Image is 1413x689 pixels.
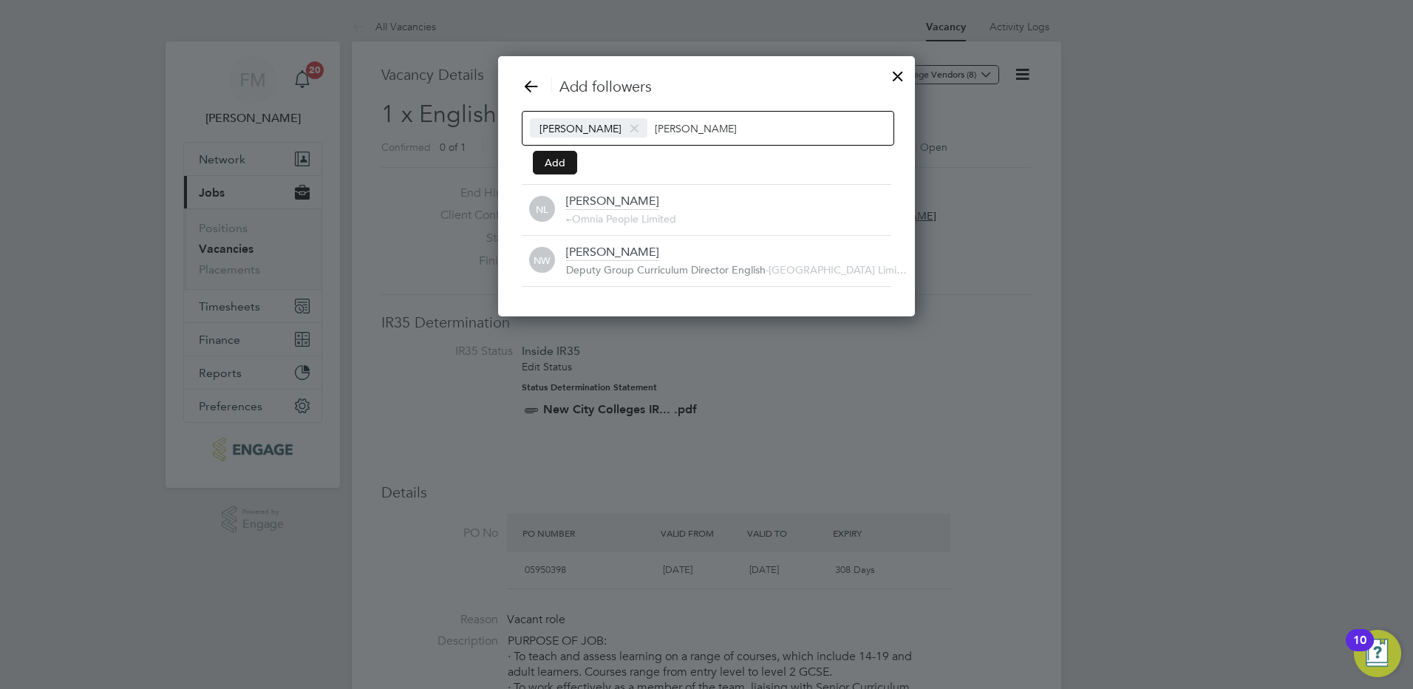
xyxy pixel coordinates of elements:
[529,197,555,223] span: NL
[766,263,769,276] span: -
[530,118,647,138] span: [PERSON_NAME]
[566,263,766,276] span: Deputy Group Curriculum Director English
[572,212,676,225] span: Omnia People Limited
[655,118,747,138] input: Search contacts...
[569,212,572,225] span: -
[566,245,658,261] div: [PERSON_NAME]
[533,151,577,174] button: Add
[566,194,658,210] div: [PERSON_NAME]
[1354,630,1401,677] button: Open Resource Center, 10 new notifications
[769,263,907,276] span: [GEOGRAPHIC_DATA] Limi…
[566,212,569,225] span: -
[1353,640,1366,659] div: 10
[522,77,891,96] h3: Add followers
[529,248,555,274] span: NW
